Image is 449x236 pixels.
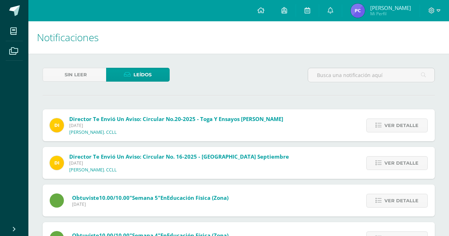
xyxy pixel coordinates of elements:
span: [DATE] [69,160,289,166]
p: [PERSON_NAME]. CCLL [69,130,117,135]
span: Ver detalle [384,157,418,170]
span: Ver detalle [384,119,418,132]
span: [DATE] [69,122,283,128]
span: Director te envió un aviso: Circular No. 16-2025 - [GEOGRAPHIC_DATA] septiembre [69,153,289,160]
input: Busca una notificación aquí [308,68,434,82]
span: [DATE] [72,201,229,207]
span: Sin leer [65,68,87,81]
span: Mi Perfil [370,11,411,17]
img: f0b35651ae50ff9c693c4cbd3f40c4bb.png [50,156,64,170]
span: Obtuviste en [72,194,229,201]
img: f0b35651ae50ff9c693c4cbd3f40c4bb.png [50,118,64,132]
span: Leídos [133,68,152,81]
span: Director te envió un aviso: Circular No.20-2025 - Toga y ensayos [PERSON_NAME] [69,115,283,122]
p: [PERSON_NAME]. CCLL [69,167,117,173]
a: Leídos [106,68,170,82]
span: Ver detalle [384,194,418,207]
span: 10.00/10.00 [99,194,130,201]
span: Educación Física (Zona) [167,194,229,201]
span: "Semana 5" [130,194,160,201]
a: Sin leer [43,68,106,82]
span: Notificaciones [37,31,99,44]
img: 37743bf959232a480a22ce5c81f3c6a8.png [351,4,365,18]
span: [PERSON_NAME] [370,4,411,11]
